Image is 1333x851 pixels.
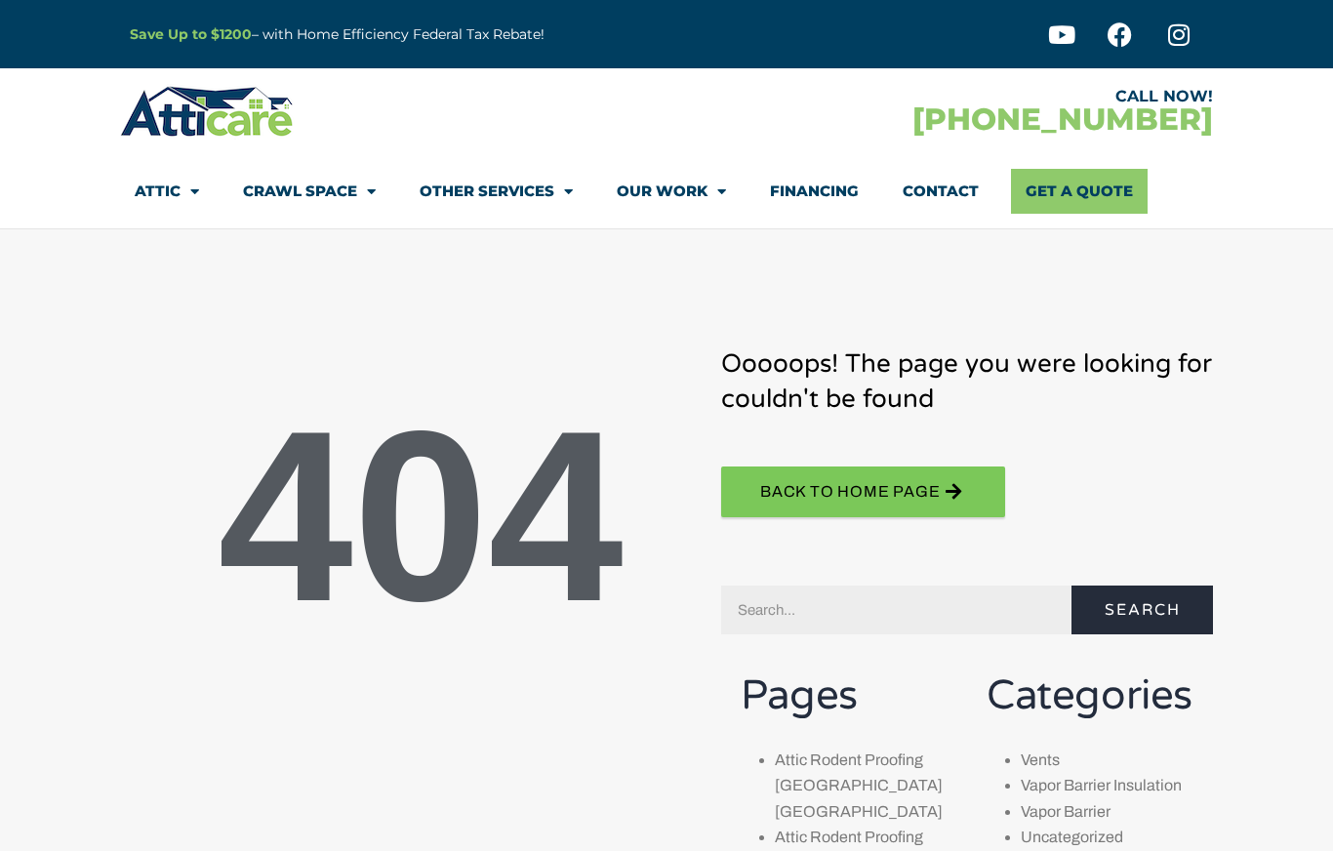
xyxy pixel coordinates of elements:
[130,23,762,46] p: – with Home Efficiency Federal Tax Rebate!
[760,476,941,507] span: BACK TO hOME PAGE
[770,169,859,214] a: Financing
[1021,751,1060,768] a: Vents
[130,25,252,43] a: Save Up to $1200
[135,169,1198,214] nav: Menu
[1021,829,1123,845] a: Uncategorized
[243,169,376,214] a: Crawl Space
[1021,803,1111,820] a: Vapor Barrier
[1011,169,1148,214] a: Get A Quote
[135,169,199,214] a: Attic
[987,673,1193,718] h2: Categories
[721,466,1005,517] a: BACK TO hOME PAGE
[666,89,1213,104] div: CALL NOW!
[903,169,979,214] a: Contact
[775,751,943,820] a: Attic Rodent Proofing [GEOGRAPHIC_DATA] [GEOGRAPHIC_DATA]
[120,395,721,638] p: 404
[420,169,573,214] a: Other Services
[1071,586,1213,634] button: Search
[741,673,948,718] h2: Pages
[617,169,726,214] a: Our Work
[721,346,1213,418] h3: Ooooops! The page you were looking for couldn't be found
[1021,777,1182,793] a: Vapor Barrier Insulation
[721,586,1071,634] input: Search...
